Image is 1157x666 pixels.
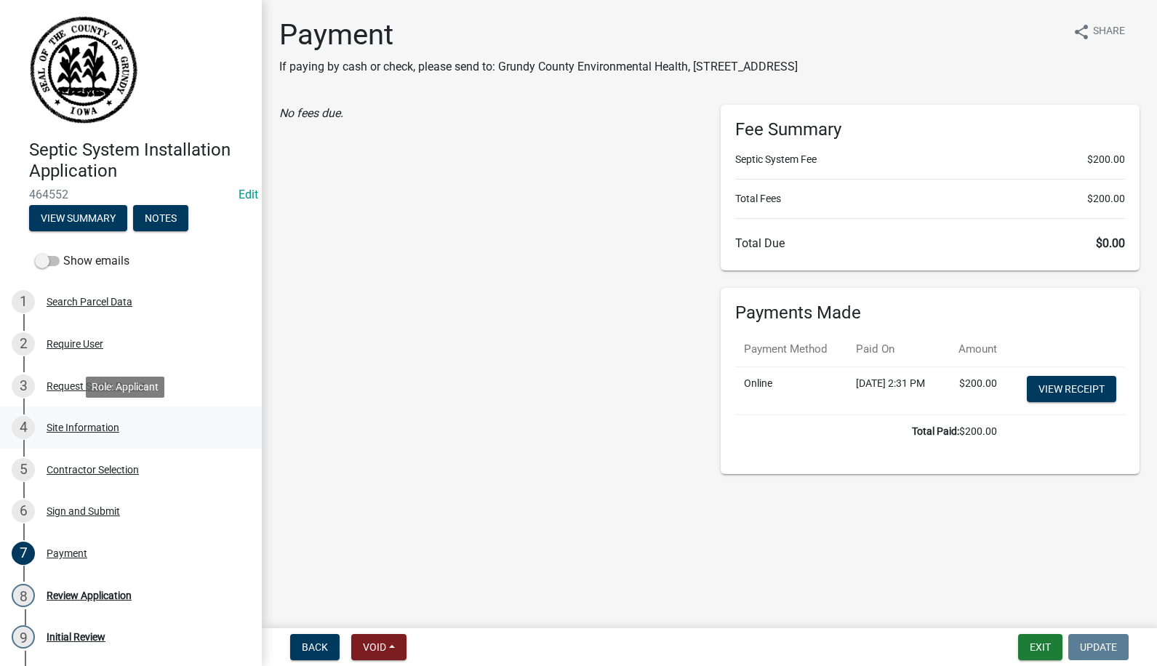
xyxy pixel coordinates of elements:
[1096,236,1125,250] span: $0.00
[47,381,145,391] div: Request Septic Permit
[1080,641,1117,653] span: Update
[47,465,139,475] div: Contractor Selection
[12,542,35,565] div: 7
[47,632,105,642] div: Initial Review
[735,332,848,366] th: Payment Method
[735,414,1006,448] td: $200.00
[279,17,798,52] h1: Payment
[302,641,328,653] span: Back
[735,236,1126,250] h6: Total Due
[1087,191,1125,206] span: $200.00
[47,506,120,516] div: Sign and Submit
[12,416,35,439] div: 4
[133,213,188,225] wm-modal-confirm: Notes
[735,366,848,414] td: Online
[1087,152,1125,167] span: $200.00
[47,422,119,433] div: Site Information
[847,366,943,414] td: [DATE] 2:31 PM
[1068,634,1129,660] button: Update
[29,213,127,225] wm-modal-confirm: Summary
[29,205,127,231] button: View Summary
[12,332,35,356] div: 2
[1093,23,1125,41] span: Share
[351,634,407,660] button: Void
[29,188,233,201] span: 464552
[12,584,35,607] div: 8
[1073,23,1090,41] i: share
[363,641,386,653] span: Void
[1018,634,1062,660] button: Exit
[12,625,35,649] div: 9
[279,106,343,120] i: No fees due.
[12,374,35,398] div: 3
[1027,376,1116,402] a: View receipt
[1061,17,1137,46] button: shareShare
[735,191,1126,206] li: Total Fees
[735,119,1126,140] h6: Fee Summary
[847,332,943,366] th: Paid On
[86,377,164,398] div: Role: Applicant
[12,458,35,481] div: 5
[290,634,340,660] button: Back
[944,366,1006,414] td: $200.00
[279,58,798,76] p: If paying by cash or check, please send to: Grundy County Environmental Health, [STREET_ADDRESS]
[735,152,1126,167] li: Septic System Fee
[29,140,250,182] h4: Septic System Installation Application
[912,425,959,437] b: Total Paid:
[12,499,35,523] div: 6
[239,188,258,201] a: Edit
[29,15,138,124] img: Grundy County, Iowa
[47,548,87,558] div: Payment
[133,205,188,231] button: Notes
[735,302,1126,324] h6: Payments Made
[35,252,129,270] label: Show emails
[47,339,103,349] div: Require User
[239,188,258,201] wm-modal-confirm: Edit Application Number
[47,590,132,601] div: Review Application
[12,290,35,313] div: 1
[944,332,1006,366] th: Amount
[47,297,132,307] div: Search Parcel Data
